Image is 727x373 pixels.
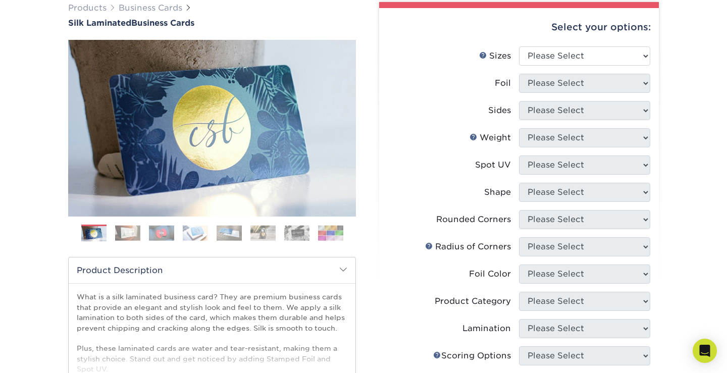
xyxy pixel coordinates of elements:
[69,257,355,283] h2: Product Description
[115,225,140,241] img: Business Cards 02
[217,225,242,241] img: Business Cards 05
[68,18,131,28] span: Silk Laminated
[284,225,309,241] img: Business Cards 07
[488,104,511,117] div: Sides
[149,225,174,241] img: Business Cards 03
[479,50,511,62] div: Sizes
[425,241,511,253] div: Radius of Corners
[495,77,511,89] div: Foil
[250,225,276,241] img: Business Cards 06
[81,221,107,246] img: Business Cards 01
[469,268,511,280] div: Foil Color
[436,214,511,226] div: Rounded Corners
[68,18,356,28] h1: Business Cards
[475,159,511,171] div: Spot UV
[387,8,651,46] div: Select your options:
[693,339,717,363] div: Open Intercom Messenger
[68,18,356,28] a: Silk LaminatedBusiness Cards
[484,186,511,198] div: Shape
[119,3,182,13] a: Business Cards
[433,350,511,362] div: Scoring Options
[183,225,208,241] img: Business Cards 04
[462,323,511,335] div: Lamination
[68,3,107,13] a: Products
[318,225,343,241] img: Business Cards 08
[470,132,511,144] div: Weight
[435,295,511,307] div: Product Category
